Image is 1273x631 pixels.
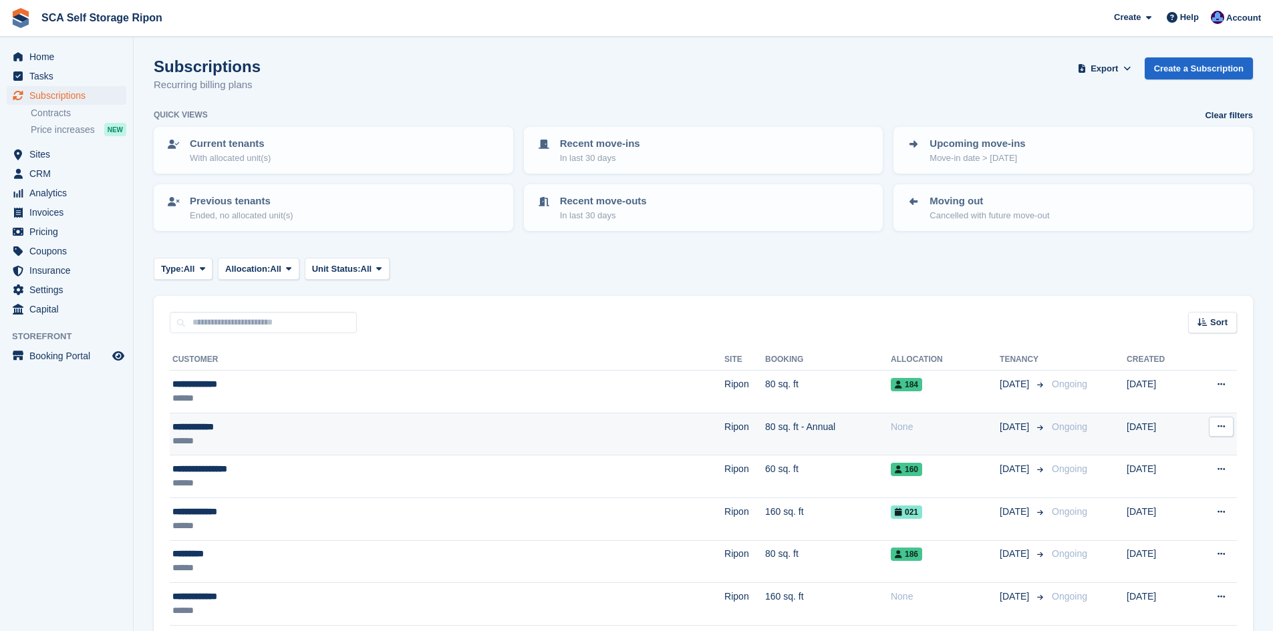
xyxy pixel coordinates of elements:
a: Current tenants With allocated unit(s) [155,128,512,172]
span: Ongoing [1052,548,1087,559]
a: Create a Subscription [1145,57,1253,79]
span: Sites [29,145,110,164]
span: Unit Status: [312,262,361,276]
a: menu [7,86,126,105]
a: Moving out Cancelled with future move-out [895,186,1252,230]
button: Export [1075,57,1134,79]
td: [DATE] [1127,455,1190,498]
a: menu [7,300,126,319]
a: menu [7,261,126,280]
a: menu [7,145,126,164]
span: Invoices [29,203,110,222]
a: Clear filters [1205,109,1253,122]
td: Ripon [724,497,765,540]
button: Type: All [154,258,213,280]
a: Price increases NEW [31,122,126,137]
a: menu [7,203,126,222]
th: Customer [170,349,724,371]
span: [DATE] [1000,505,1032,519]
button: Allocation: All [218,258,299,280]
span: Capital [29,300,110,319]
td: Ripon [724,455,765,498]
img: Sarah Race [1211,11,1224,24]
button: Unit Status: All [305,258,390,280]
th: Created [1127,349,1190,371]
span: Ongoing [1052,591,1087,602]
th: Allocation [891,349,1000,371]
span: Sort [1210,316,1228,329]
a: Previous tenants Ended, no allocated unit(s) [155,186,512,230]
td: 80 sq. ft - Annual [765,413,891,455]
td: [DATE] [1127,540,1190,583]
td: 160 sq. ft [765,583,891,626]
span: 186 [891,548,922,561]
span: Subscriptions [29,86,110,105]
span: Ongoing [1052,463,1087,474]
span: Analytics [29,184,110,202]
span: CRM [29,164,110,183]
p: Cancelled with future move-out [930,209,1049,222]
p: Move-in date > [DATE] [930,152,1025,165]
div: None [891,420,1000,434]
p: Recent move-outs [560,194,647,209]
span: Price increases [31,124,95,136]
span: Type: [161,262,184,276]
a: menu [7,164,126,183]
span: All [361,262,372,276]
p: Ended, no allocated unit(s) [190,209,293,222]
span: All [184,262,195,276]
th: Site [724,349,765,371]
td: 80 sq. ft [765,371,891,413]
span: Pricing [29,222,110,241]
td: Ripon [724,413,765,455]
span: Coupons [29,242,110,260]
span: Settings [29,280,110,299]
p: Recurring billing plans [154,77,261,93]
a: SCA Self Storage Ripon [36,7,168,29]
p: Upcoming move-ins [930,136,1025,152]
a: Recent move-outs In last 30 days [525,186,882,230]
a: Recent move-ins In last 30 days [525,128,882,172]
td: [DATE] [1127,497,1190,540]
img: stora-icon-8386f47178a22dfd0bd8f6a31ec36ba5ce8667c1dd55bd0f319d3a0aa187defe.svg [11,8,31,28]
span: Home [29,47,110,66]
span: Export [1091,62,1118,75]
a: menu [7,347,126,365]
td: Ripon [724,583,765,626]
a: menu [7,184,126,202]
th: Booking [765,349,891,371]
a: menu [7,222,126,241]
p: With allocated unit(s) [190,152,271,165]
span: Create [1114,11,1141,24]
td: [DATE] [1127,371,1190,413]
h1: Subscriptions [154,57,261,75]
a: menu [7,242,126,260]
td: [DATE] [1127,413,1190,455]
div: NEW [104,123,126,136]
h6: Quick views [154,109,208,121]
p: Previous tenants [190,194,293,209]
span: Insurance [29,261,110,280]
a: Preview store [110,348,126,364]
span: Account [1226,11,1261,25]
a: menu [7,280,126,299]
span: All [270,262,281,276]
a: Contracts [31,107,126,120]
td: Ripon [724,371,765,413]
span: Ongoing [1052,379,1087,389]
p: Recent move-ins [560,136,640,152]
span: [DATE] [1000,462,1032,476]
p: In last 30 days [560,209,647,222]
span: Ongoing [1052,421,1087,432]
span: Help [1180,11,1199,24]
span: Allocation: [225,262,270,276]
span: 184 [891,378,922,391]
span: Storefront [12,330,133,343]
td: [DATE] [1127,583,1190,626]
td: 80 sq. ft [765,540,891,583]
td: 160 sq. ft [765,497,891,540]
a: menu [7,67,126,85]
p: Moving out [930,194,1049,209]
th: Tenancy [1000,349,1046,371]
span: 021 [891,505,922,519]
